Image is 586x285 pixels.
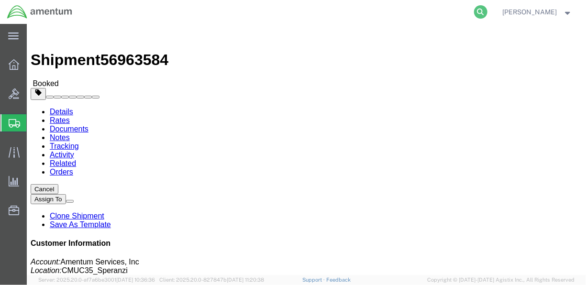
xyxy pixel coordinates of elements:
button: [PERSON_NAME] [502,6,573,18]
a: Support [302,277,326,283]
span: [DATE] 10:36:36 [116,277,155,283]
img: logo [7,5,73,19]
iframe: FS Legacy Container [27,24,586,275]
span: Copyright © [DATE]-[DATE] Agistix Inc., All Rights Reserved [427,276,575,284]
span: Client: 2025.20.0-827847b [159,277,264,283]
span: [DATE] 11:20:38 [227,277,264,283]
span: Charles Davis [503,7,557,17]
a: Feedback [326,277,351,283]
span: Server: 2025.20.0-af7a6be3001 [38,277,155,283]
